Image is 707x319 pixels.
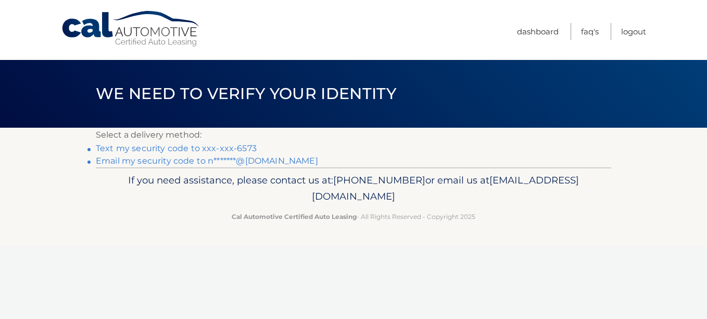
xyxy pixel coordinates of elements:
a: Cal Automotive [61,10,201,47]
a: Dashboard [517,23,559,40]
strong: Cal Automotive Certified Auto Leasing [232,213,357,220]
a: Text my security code to xxx-xxx-6573 [96,143,257,153]
span: [PHONE_NUMBER] [333,174,425,186]
span: We need to verify your identity [96,84,396,103]
p: If you need assistance, please contact us at: or email us at [103,172,604,205]
a: FAQ's [581,23,599,40]
p: Select a delivery method: [96,128,611,142]
a: Logout [621,23,646,40]
a: Email my security code to n*******@[DOMAIN_NAME] [96,156,318,166]
p: - All Rights Reserved - Copyright 2025 [103,211,604,222]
